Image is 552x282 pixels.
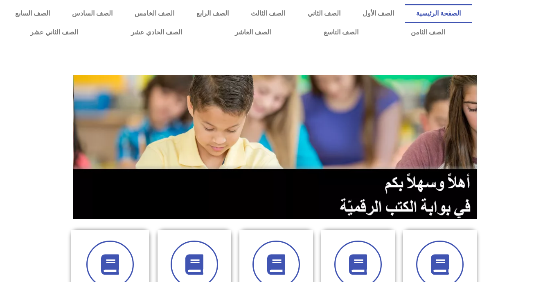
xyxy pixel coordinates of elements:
a: الصف السابع [4,4,61,23]
a: الصف الثاني عشر [4,23,105,42]
a: الصف التاسع [297,23,385,42]
a: الصف العاشر [209,23,297,42]
a: الصف السادس [61,4,124,23]
a: الصف الثاني [297,4,351,23]
a: الصفحة الرئيسية [405,4,472,23]
a: الصف الثامن [385,23,472,42]
a: الصف الرابع [185,4,240,23]
a: الصف الثالث [240,4,296,23]
a: الصف الحادي عشر [105,23,209,42]
a: الصف الأول [351,4,405,23]
a: الصف الخامس [124,4,185,23]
